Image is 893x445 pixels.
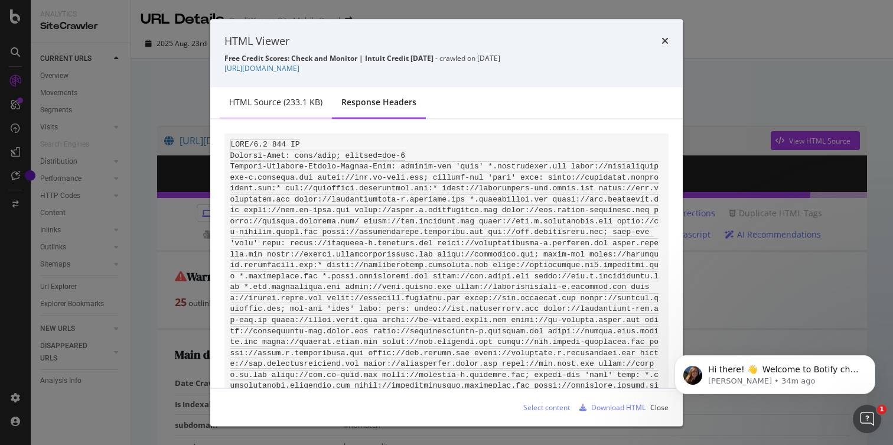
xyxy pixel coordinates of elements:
div: Close [650,402,669,412]
div: Download HTML [591,402,646,412]
button: Close [650,398,669,417]
iframe: Intercom live chat [853,405,881,433]
strong: Free Credit Scores: Check and Monitor | Intuit Credit [DATE] [224,53,434,63]
span: 1 [877,405,887,414]
div: HTML Viewer [224,33,289,48]
a: [URL][DOMAIN_NAME] [224,63,299,73]
div: modal [210,19,683,426]
div: - crawled on [DATE] [224,53,669,63]
div: Select content [523,402,570,412]
button: Select content [514,398,570,417]
div: HTML source (233.1 KB) [229,96,322,108]
button: Download HTML [575,398,646,417]
div: Response Headers [341,96,416,108]
iframe: Intercom notifications message [657,330,893,413]
div: times [661,33,669,48]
